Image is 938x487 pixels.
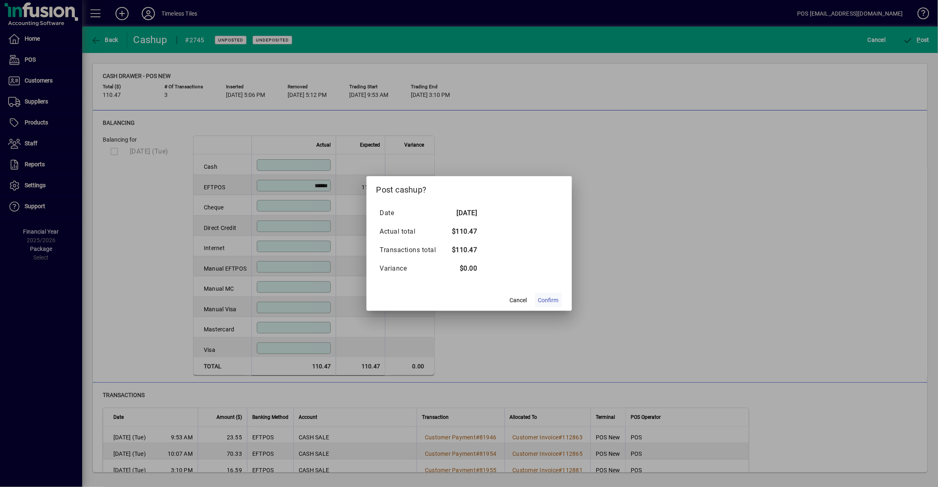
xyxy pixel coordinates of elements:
[445,259,477,278] td: $0.00
[366,176,572,200] h2: Post cashup?
[538,296,559,305] span: Confirm
[445,222,477,241] td: $110.47
[445,241,477,259] td: $110.47
[380,259,445,278] td: Variance
[380,204,445,222] td: Date
[535,293,562,308] button: Confirm
[510,296,527,305] span: Cancel
[505,293,532,308] button: Cancel
[380,241,445,259] td: Transactions total
[380,222,445,241] td: Actual total
[445,204,477,222] td: [DATE]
